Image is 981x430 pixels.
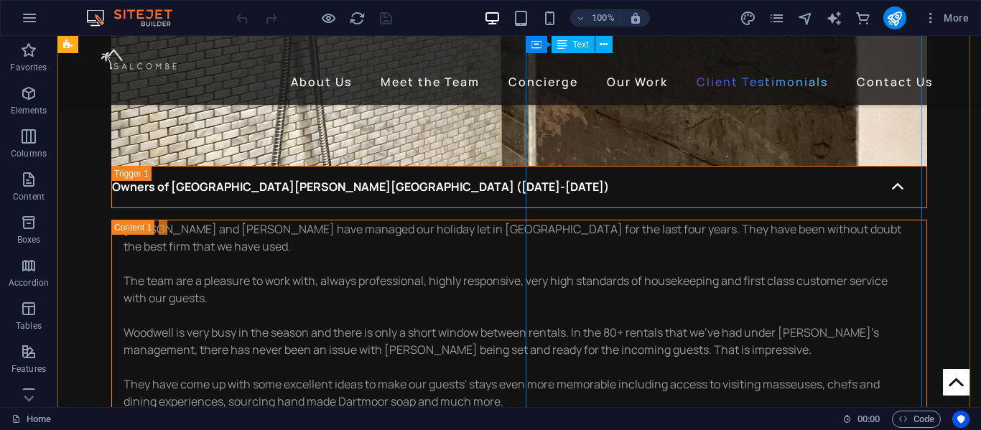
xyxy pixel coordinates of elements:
p: Columns [11,148,47,159]
p: Content [13,191,45,202]
button: publish [883,6,906,29]
i: Navigator [797,10,814,27]
p: Tables [16,320,42,332]
button: Code [892,411,941,428]
span: : [868,413,870,424]
a: Click to cancel selection. Double-click to open Pages [11,411,51,428]
span: Code [898,411,934,428]
span: More [924,11,969,25]
button: Usercentrics [952,411,970,428]
p: Elements [11,105,47,116]
p: Favorites [10,62,47,73]
button: 100% [570,9,621,27]
i: On resize automatically adjust zoom level to fit chosen device. [629,11,642,24]
span: 00 00 [857,411,880,428]
button: More [918,6,975,29]
h6: 100% [592,9,615,27]
i: Design (Ctrl+Alt+Y) [740,10,756,27]
button: reload [348,9,366,27]
i: Commerce [855,10,871,27]
img: Editor Logo [83,9,190,27]
h6: Session time [842,411,880,428]
button: commerce [855,9,872,27]
button: Click here to leave preview mode and continue editing [320,9,337,27]
i: AI Writer [826,10,842,27]
button: text_generator [826,9,843,27]
span: Text [573,40,589,49]
i: Reload page [349,10,366,27]
i: Pages (Ctrl+Alt+S) [768,10,785,27]
i: Publish [886,10,903,27]
p: Boxes [17,234,41,246]
button: design [740,9,757,27]
p: Accordion [9,277,49,289]
button: navigator [797,9,814,27]
p: Features [11,363,46,375]
button: pages [768,9,786,27]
